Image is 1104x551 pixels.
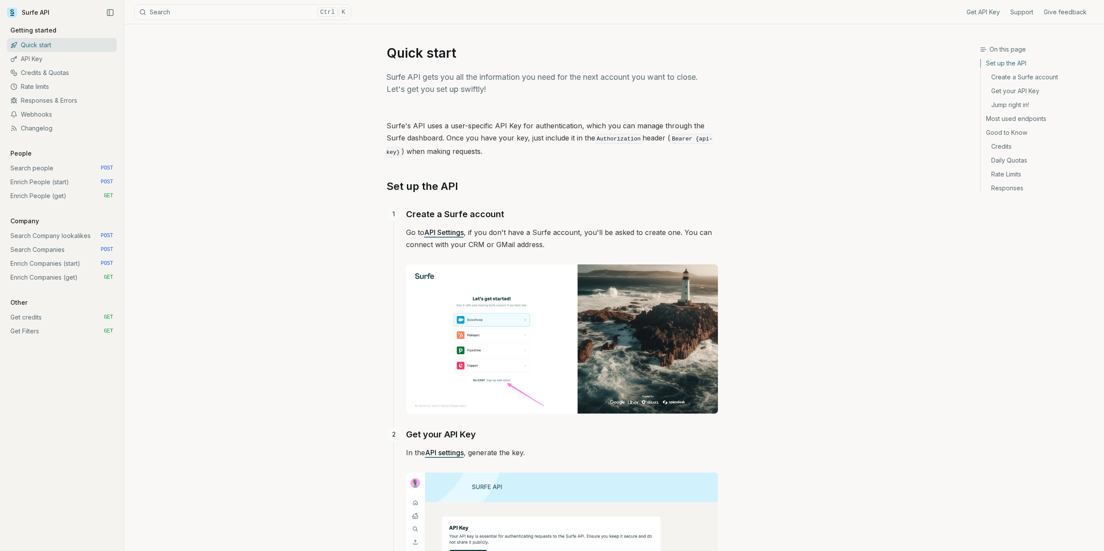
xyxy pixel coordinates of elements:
[1044,8,1087,16] a: Give feedback
[1010,8,1033,16] a: Support
[104,192,113,199] span: GET
[981,181,1097,192] a: Responses
[406,427,476,441] a: Get your API Key
[7,257,117,271] a: Enrich Companies (start) POST
[101,260,113,267] span: POST
[595,134,642,144] code: Authorization
[7,310,117,324] a: Get credits GET
[981,153,1097,167] a: Daily Quotas
[7,94,117,108] a: Responses & Errors
[104,314,113,321] span: GET
[387,45,718,61] h1: Quick start
[387,120,718,159] p: Surfe's API uses a user-specific API Key for authentication, which you can manage through the Sur...
[981,70,1097,84] a: Create a Surfe account
[424,228,464,237] a: API Settings
[406,207,504,221] a: Create a Surfe account
[981,59,1097,70] a: Set up the API
[980,45,1097,54] h3: On this page
[7,66,117,80] a: Credits & Quotas
[104,328,113,335] span: GET
[981,140,1097,153] a: Credits
[7,217,43,225] p: Company
[7,271,117,284] a: Enrich Companies (get) GET
[981,126,1097,140] a: Good to Know
[7,298,31,307] p: Other
[104,274,113,281] span: GET
[104,6,117,19] button: Collapse Sidebar
[7,38,117,52] a: Quick start
[7,121,117,135] a: Changelog
[981,98,1097,112] a: Jump right in!
[406,226,718,251] p: Go to , if you don't have a Surfe account, you'll be asked to create one. You can connect with yo...
[101,179,113,186] span: POST
[134,4,351,20] button: SearchCtrlK
[425,448,464,457] a: API settings
[7,161,117,175] a: Search people POST
[387,179,458,193] a: Set up the API
[7,80,117,94] a: Rate limits
[7,243,117,257] a: Search Companies POST
[7,52,117,66] a: API Key
[7,108,117,121] a: Webhooks
[981,167,1097,181] a: Rate Limits
[7,229,117,243] a: Search Company lookalikes POST
[101,165,113,172] span: POST
[7,175,117,189] a: Enrich People (start) POST
[7,6,49,19] a: Surfe API
[7,149,35,158] p: People
[7,26,60,35] p: Getting started
[406,264,718,414] img: Image
[339,7,348,17] kbd: K
[966,8,1000,16] a: Get API Key
[7,189,117,203] a: Enrich People (get) GET
[981,84,1097,98] a: Get your API Key
[387,71,718,95] p: Surfe API gets you all the information you need for the next account you want to close. Let's get...
[101,232,113,239] span: POST
[317,7,338,17] kbd: Ctrl
[101,246,113,253] span: POST
[7,324,117,338] a: Get Filters GET
[981,112,1097,126] a: Most used endpoints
